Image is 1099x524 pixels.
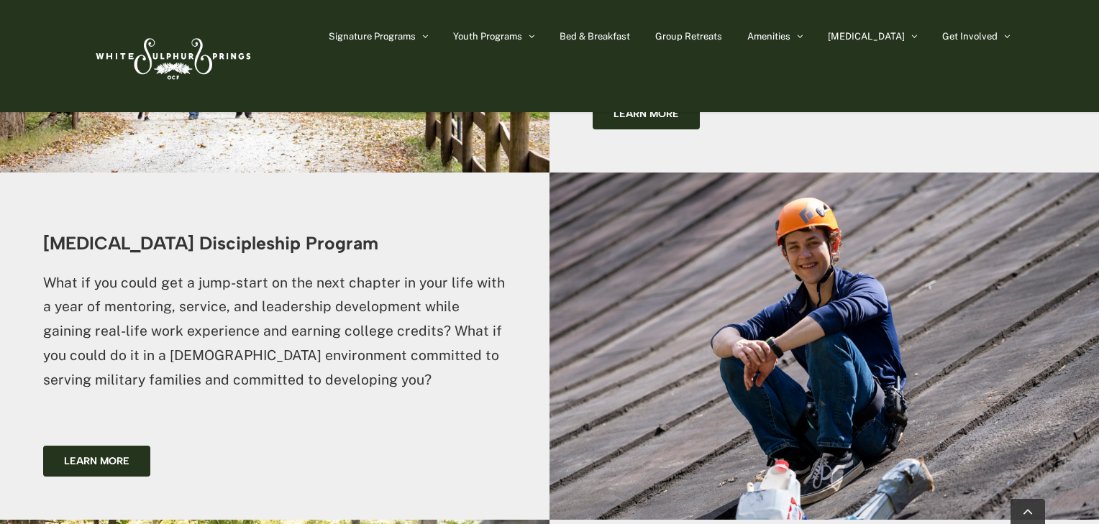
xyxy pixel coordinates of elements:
a: Learn more [593,98,700,129]
span: Signature Programs [329,32,416,41]
span: Group Retreats [655,32,722,41]
a: LEARN MORE [43,446,150,477]
span: Learn more [614,108,679,120]
p: What if you could get a jump-start on the next chapter in your life with a year of mentoring, ser... [43,271,506,392]
span: Get Involved [942,32,998,41]
img: White Sulphur Springs Logo [89,22,255,90]
span: LEARN MORE [64,455,129,467]
h3: [MEDICAL_DATA] Discipleship Program [43,234,506,253]
span: Amenities [747,32,790,41]
span: Youth Programs [453,32,522,41]
span: Bed & Breakfast [560,32,630,41]
span: [MEDICAL_DATA] [828,32,905,41]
